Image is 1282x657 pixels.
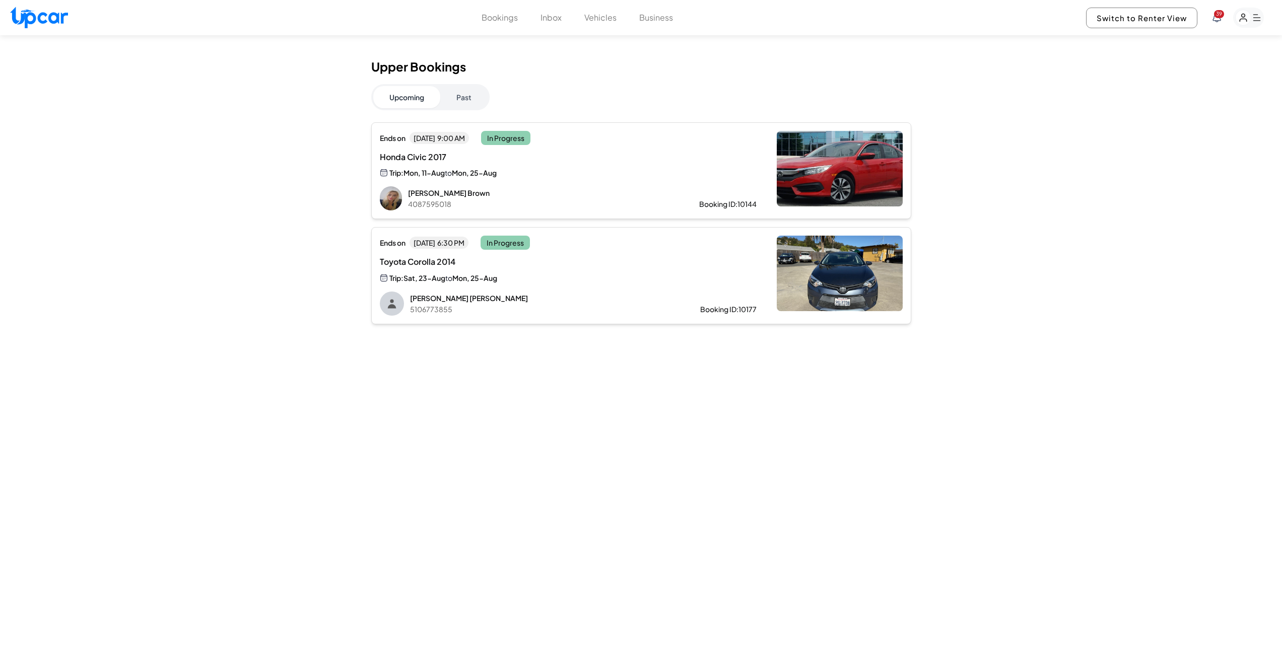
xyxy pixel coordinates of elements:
span: In Progress [481,236,530,250]
span: In Progress [481,131,530,145]
p: 5106773855 [410,304,668,314]
span: Toyota Corolla 2014 [380,256,587,268]
img: Amanda Brown [380,186,402,210]
span: Trip: [389,273,403,283]
span: [DATE] 9:00 AM [410,132,469,144]
span: Ends on [380,238,406,248]
span: to [445,273,452,282]
p: [PERSON_NAME] [PERSON_NAME] [410,293,668,303]
div: Booking ID: 10177 [700,304,757,314]
span: Ends on [380,133,406,143]
span: You have new notifications [1214,10,1224,18]
span: to [445,168,452,177]
button: Past [440,86,488,108]
button: Vehicles [584,12,617,24]
h1: Upper Bookings [371,59,911,74]
span: Sat, 23-Aug [403,273,445,282]
img: Toyota Corolla 2014 [777,236,903,311]
p: 4087595018 [408,199,667,209]
span: Mon, 25-Aug [452,273,497,282]
div: Booking ID: 10144 [699,199,757,209]
button: Upcoming [373,86,440,108]
button: Bookings [482,12,518,24]
button: Business [639,12,673,24]
span: Honda Civic 2017 [380,151,587,163]
img: Honda Civic 2017 [777,131,903,206]
button: Switch to Renter View [1086,8,1197,28]
span: Trip: [389,168,403,178]
span: [DATE] 6:30 PM [410,237,468,249]
p: [PERSON_NAME] Brown [408,188,667,198]
span: Mon, 11-Aug [403,168,445,177]
img: Upcar Logo [10,7,68,28]
button: Inbox [541,12,562,24]
span: Mon, 25-Aug [452,168,497,177]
